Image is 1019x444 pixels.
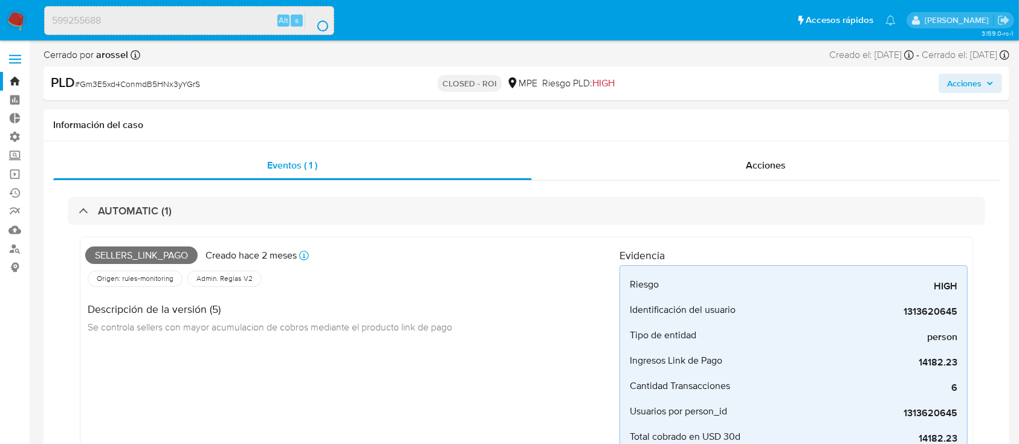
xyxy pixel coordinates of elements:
span: Se controla sellers con mayor acumulacion de cobros mediante el producto link de pago [88,320,452,333]
b: arossel [94,48,128,62]
button: search-icon [305,12,329,29]
span: HIGH [592,76,615,90]
a: Salir [997,14,1010,27]
span: Origen: rules-monitoring [95,274,175,283]
div: MPE [506,77,537,90]
div: AUTOMATIC (1) [68,197,985,225]
b: PLD [51,72,75,92]
span: Accesos rápidos [806,14,873,27]
span: Eventos ( 1 ) [267,158,317,172]
span: Cerrado por [44,48,128,62]
span: Riesgo PLD: [542,77,615,90]
p: camila.tresguerres@mercadolibre.com [925,14,993,26]
div: Cerrado el: [DATE] [922,48,1009,62]
p: CLOSED - ROI [438,75,502,92]
span: Alt [279,14,288,26]
h3: AUTOMATIC (1) [98,204,172,217]
h1: Información del caso [53,119,1000,131]
input: Buscar usuario o caso... [45,13,334,28]
span: Acciones [746,158,786,172]
a: Notificaciones [885,15,896,25]
span: Sellers_link_pago [85,246,198,265]
span: # Gm3E5xd4ConmdB5HNx3yYGrS [75,78,200,90]
span: - [916,48,919,62]
span: Admin. Reglas V2 [195,274,254,283]
div: Creado el: [DATE] [829,48,914,62]
p: Creado hace 2 meses [205,249,297,262]
span: Acciones [947,74,982,93]
button: Acciones [939,74,1002,93]
h4: Descripción de la versión (5) [88,303,452,316]
span: s [295,14,299,26]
